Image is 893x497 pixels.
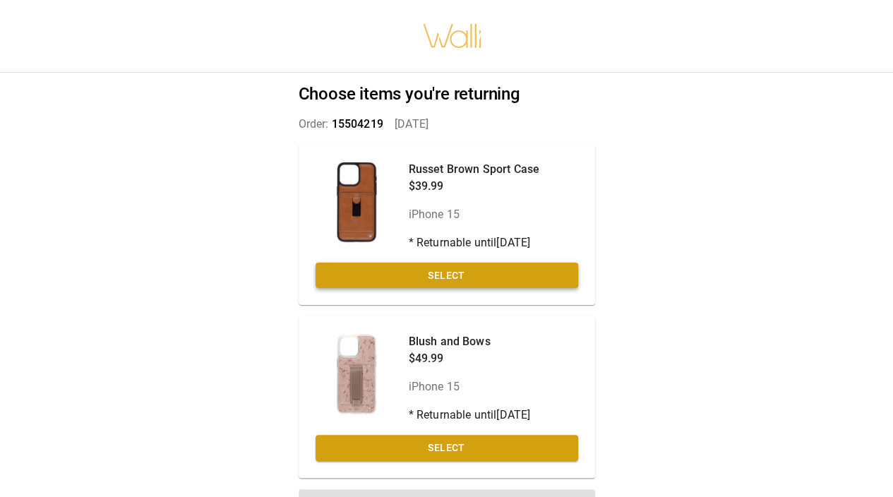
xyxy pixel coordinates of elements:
[409,378,531,395] p: iPhone 15
[409,161,539,178] p: Russet Brown Sport Case
[409,350,531,367] p: $49.99
[316,435,578,461] button: Select
[299,116,595,133] p: Order: [DATE]
[316,263,578,289] button: Select
[299,84,595,104] h2: Choose items you're returning
[409,178,539,195] p: $39.99
[409,333,531,350] p: Blush and Bows
[409,407,531,424] p: * Returnable until [DATE]
[409,206,539,223] p: iPhone 15
[332,117,383,131] span: 15504219
[409,234,539,251] p: * Returnable until [DATE]
[422,6,483,66] img: walli-inc.myshopify.com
